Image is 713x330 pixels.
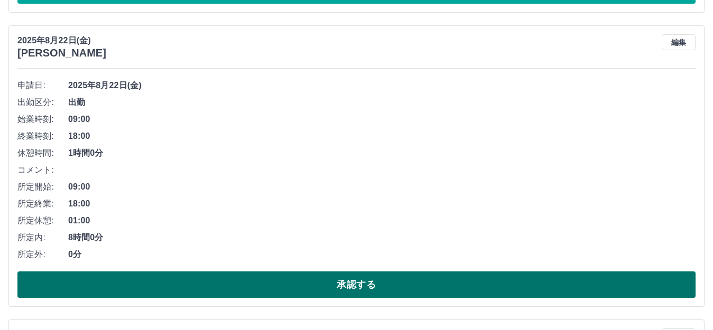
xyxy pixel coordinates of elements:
[68,248,696,261] span: 0分
[17,130,68,143] span: 終業時刻:
[17,96,68,109] span: 出勤区分:
[17,248,68,261] span: 所定外:
[68,181,696,193] span: 09:00
[17,271,696,298] button: 承認する
[17,147,68,159] span: 休憩時間:
[68,197,696,210] span: 18:00
[17,214,68,227] span: 所定休憩:
[17,79,68,92] span: 申請日:
[68,147,696,159] span: 1時間0分
[662,34,696,50] button: 編集
[68,214,696,227] span: 01:00
[68,130,696,143] span: 18:00
[68,113,696,126] span: 09:00
[17,231,68,244] span: 所定内:
[68,96,696,109] span: 出勤
[17,113,68,126] span: 始業時刻:
[68,79,696,92] span: 2025年8月22日(金)
[17,34,106,47] p: 2025年8月22日(金)
[17,197,68,210] span: 所定終業:
[68,231,696,244] span: 8時間0分
[17,164,68,176] span: コメント:
[17,181,68,193] span: 所定開始:
[17,47,106,59] h3: [PERSON_NAME]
